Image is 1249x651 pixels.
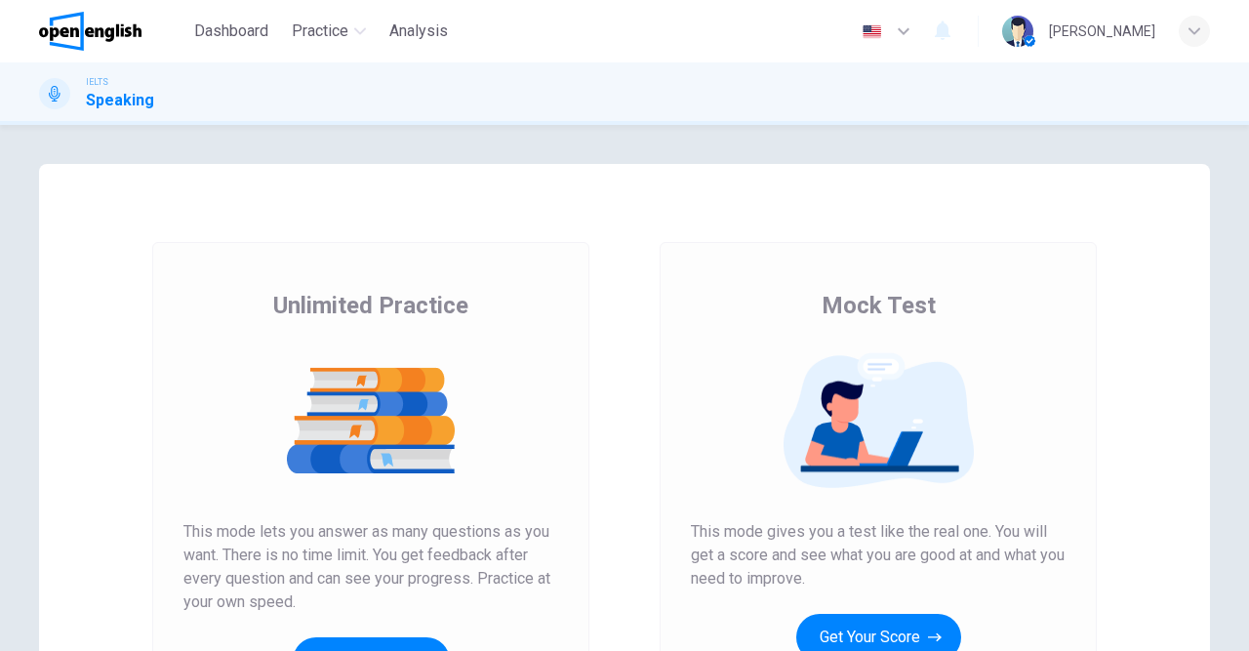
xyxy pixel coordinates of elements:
span: This mode lets you answer as many questions as you want. There is no time limit. You get feedback... [183,520,558,614]
span: Unlimited Practice [273,290,468,321]
img: Profile picture [1002,16,1033,47]
span: Mock Test [822,290,936,321]
a: OpenEnglish logo [39,12,186,51]
img: en [860,24,884,39]
span: Dashboard [194,20,268,43]
span: Practice [292,20,348,43]
span: IELTS [86,75,108,89]
span: This mode gives you a test like the real one. You will get a score and see what you are good at a... [691,520,1066,590]
span: Analysis [389,20,448,43]
h1: Speaking [86,89,154,112]
button: Practice [284,14,374,49]
button: Analysis [382,14,456,49]
button: Dashboard [186,14,276,49]
div: [PERSON_NAME] [1049,20,1155,43]
img: OpenEnglish logo [39,12,141,51]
